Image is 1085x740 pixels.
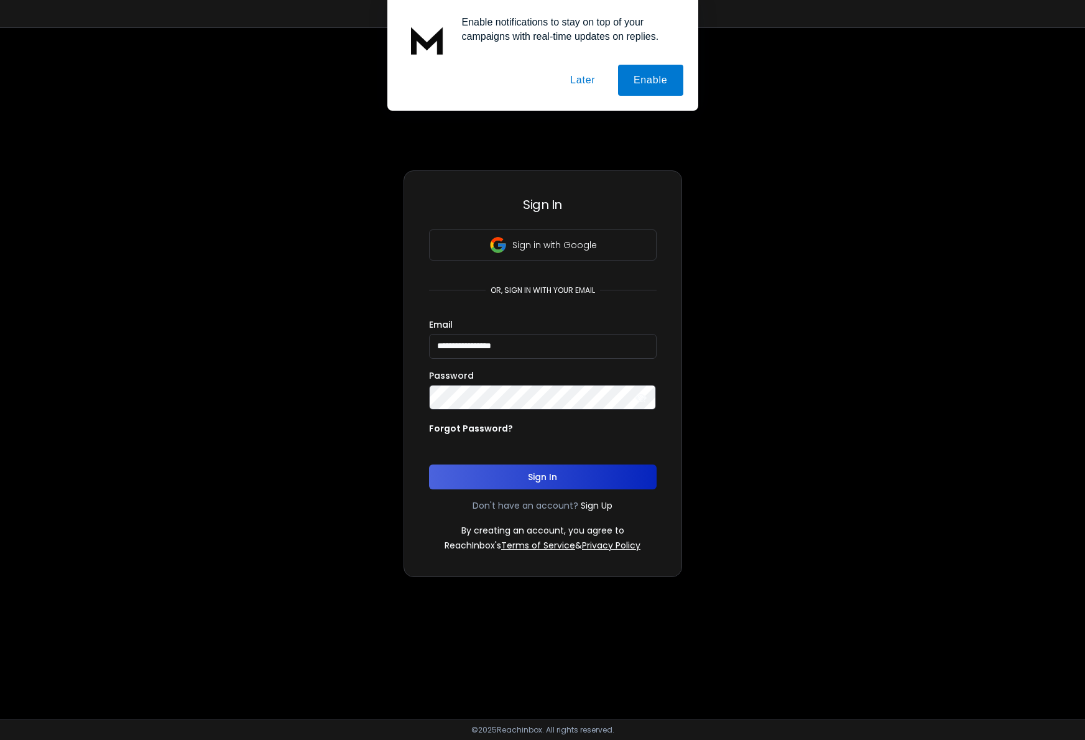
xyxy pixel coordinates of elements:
a: Privacy Policy [582,539,640,552]
p: Sign in with Google [512,239,597,251]
label: Email [429,320,453,329]
a: Sign Up [581,499,612,512]
a: Terms of Service [501,539,575,552]
p: or, sign in with your email [486,285,600,295]
label: Password [429,371,474,380]
div: Enable notifications to stay on top of your campaigns with real-time updates on replies. [452,15,683,44]
p: © 2025 Reachinbox. All rights reserved. [471,725,614,735]
p: By creating an account, you agree to [461,524,624,537]
img: notification icon [402,15,452,65]
button: Sign in with Google [429,229,657,261]
button: Sign In [429,465,657,489]
p: Forgot Password? [429,422,513,435]
button: Later [555,65,611,96]
h3: Sign In [429,196,657,213]
p: Don't have an account? [473,499,578,512]
p: ReachInbox's & [445,539,640,552]
button: Enable [618,65,683,96]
